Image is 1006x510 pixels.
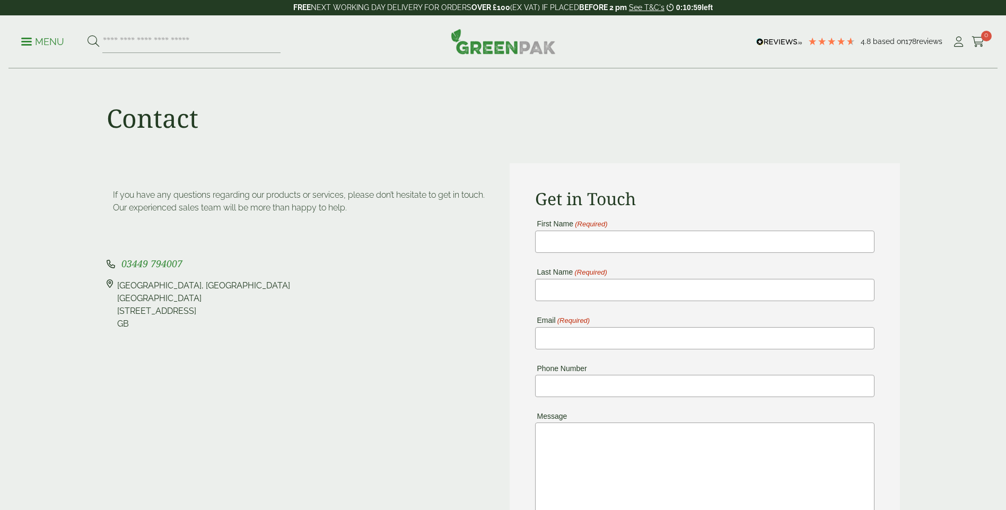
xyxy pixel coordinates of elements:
span: 178 [905,37,916,46]
label: Last Name [535,268,607,276]
span: Based on [873,37,905,46]
span: (Required) [574,269,607,276]
p: Menu [21,36,64,48]
strong: FREE [293,3,311,12]
a: 03449 794007 [121,259,182,269]
span: reviews [916,37,942,46]
i: Cart [972,37,985,47]
label: Phone Number [535,365,587,372]
span: left [702,3,713,12]
a: 0 [972,34,985,50]
strong: BEFORE 2 pm [579,3,627,12]
label: First Name [535,220,608,228]
img: GreenPak Supplies [451,29,556,54]
strong: OVER £100 [471,3,510,12]
span: 03449 794007 [121,257,182,270]
a: Menu [21,36,64,46]
div: [GEOGRAPHIC_DATA], [GEOGRAPHIC_DATA] [GEOGRAPHIC_DATA] [STREET_ADDRESS] GB [117,279,290,330]
a: See T&C's [629,3,664,12]
span: 0 [981,31,992,41]
span: 4.8 [861,37,873,46]
span: 0:10:59 [676,3,702,12]
span: (Required) [556,317,590,324]
i: My Account [952,37,965,47]
img: REVIEWS.io [756,38,802,46]
h2: Get in Touch [535,189,874,209]
label: Email [535,316,590,324]
div: 4.78 Stars [808,37,855,46]
label: Message [535,412,567,420]
h1: Contact [107,103,198,134]
span: (Required) [574,221,608,228]
p: If you have any questions regarding our products or services, please don’t hesitate to get in tou... [113,189,491,214]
